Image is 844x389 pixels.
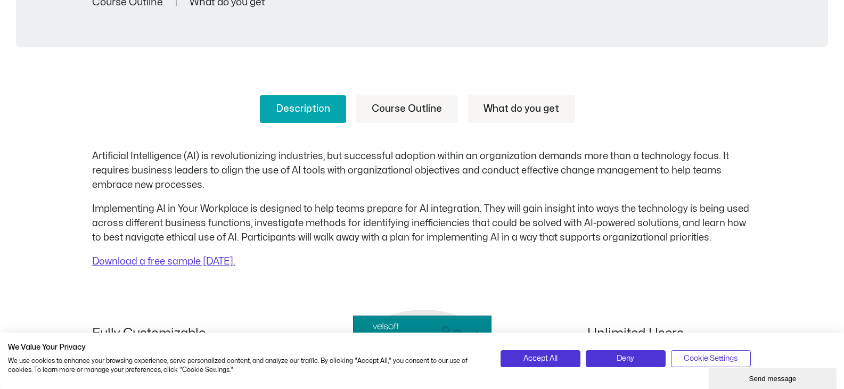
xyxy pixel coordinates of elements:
span: Accept All [523,353,558,365]
span: Cookie Settings [684,353,738,365]
span: Deny [617,353,634,365]
button: Accept all cookies [501,350,580,367]
button: Adjust cookie preferences [671,350,751,367]
iframe: chat widget [709,366,839,389]
p: We use cookies to enhance your browsing experience, serve personalized content, and analyze our t... [8,357,485,375]
p: Artificial Intelligence (AI) is revolutionizing industries, but successful adoption within an org... [92,149,752,192]
a: What do you get [468,95,575,123]
button: Deny all cookies [586,350,666,367]
a: Download a free sample [DATE]. [92,257,235,266]
h2: We Value Your Privacy [8,343,485,352]
a: Description [260,95,346,123]
p: Implementing AI in Your Workplace is designed to help teams prepare for AI integration. They will... [92,202,752,245]
a: Course Outline [356,95,458,123]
